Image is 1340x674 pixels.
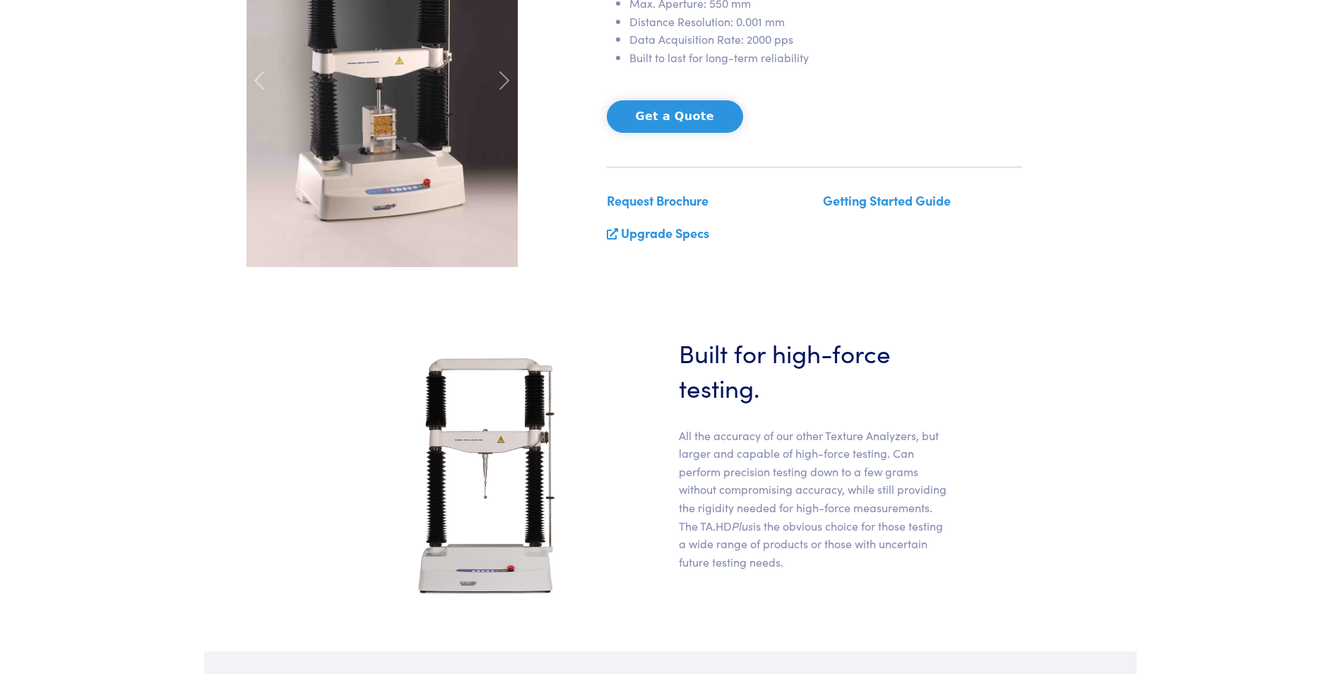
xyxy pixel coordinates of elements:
[679,427,950,572] p: All the accuracy of our other Texture Analyzers, but larger and capable of high-force testing. Ca...
[732,518,753,533] span: Plus
[679,335,950,404] h3: Built for high-force testing.
[629,13,1022,31] li: Distance Resolution: 0.001 mm
[607,100,743,133] button: Get a Quote
[621,224,709,242] a: Upgrade Specs
[607,191,708,209] a: Request Brochure
[629,30,1022,49] li: Data Acquisition Rate: 2000 pps
[629,49,1022,67] li: Built to last for long-term reliability
[823,191,951,209] a: Getting Started Guide
[391,335,581,617] img: ta-hd-analyzer.jpg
